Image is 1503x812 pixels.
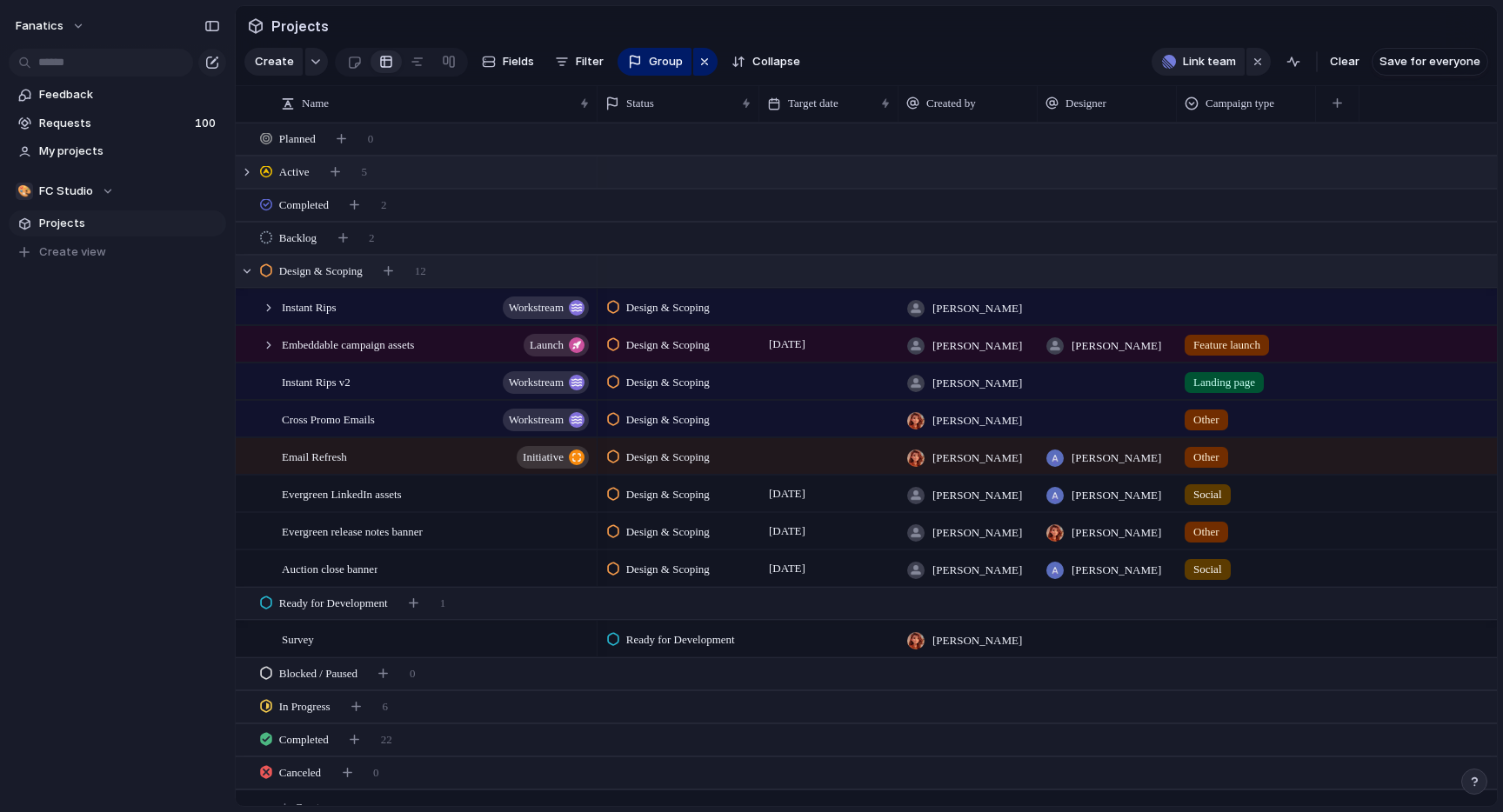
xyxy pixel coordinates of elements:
[503,409,589,431] button: workstream
[626,631,735,649] span: Ready for Development
[279,263,363,280] span: Design & Scoping
[282,334,414,354] span: Embeddable campaign assets
[373,764,379,782] span: 0
[548,48,611,76] button: Filter
[1379,53,1480,70] span: Save for everyone
[440,595,446,612] span: 1
[282,409,375,429] span: Cross Promo Emails
[523,445,564,469] span: initiative
[279,163,310,181] span: Active
[368,130,374,148] span: 0
[932,412,1022,429] span: [PERSON_NAME]
[282,371,351,391] span: Instant Rips v2
[9,138,226,164] a: My projects
[39,86,220,103] span: Feedback
[244,48,303,76] button: Create
[932,337,1022,355] span: [PERSON_NAME]
[255,53,294,70] span: Create
[279,698,331,715] span: In Progress
[932,449,1022,467] span: [PERSON_NAME]
[932,524,1022,542] span: [PERSON_NAME]
[383,698,389,715] span: 6
[1193,523,1219,541] span: Other
[279,230,317,247] span: Backlog
[415,263,426,280] span: 12
[279,196,329,214] span: Completed
[282,446,347,466] span: Email Refresh
[9,178,226,204] button: 🎨FC Studio
[788,95,838,112] span: Target date
[1193,374,1255,391] span: Landing page
[618,48,691,76] button: Group
[649,53,683,70] span: Group
[932,562,1022,579] span: [PERSON_NAME]
[1072,487,1161,504] span: [PERSON_NAME]
[765,521,810,542] span: [DATE]
[1072,449,1161,467] span: [PERSON_NAME]
[626,95,654,112] span: Status
[1193,336,1260,354] span: Feature launch
[932,375,1022,392] span: [PERSON_NAME]
[1206,95,1274,112] span: Campaign type
[932,632,1022,649] span: [PERSON_NAME]
[626,374,710,391] span: Design & Scoping
[503,296,589,319] button: workstream
[509,370,564,395] span: workstream
[1152,48,1245,76] button: Link team
[530,333,564,357] span: launch
[1072,337,1161,355] span: [PERSON_NAME]
[1065,95,1106,112] span: Designer
[279,764,321,782] span: Canceled
[369,230,375,247] span: 2
[282,629,314,649] span: Survey
[282,483,402,503] span: Evergreen LinkedIn assets
[39,243,106,261] span: Create view
[9,110,226,136] a: Requests100
[1193,411,1219,429] span: Other
[1193,561,1222,578] span: Social
[279,665,357,682] span: Blocked / Paused
[503,371,589,394] button: workstream
[282,296,336,316] span: Instant Rips
[1072,562,1161,579] span: [PERSON_NAME]
[195,115,219,132] span: 100
[1323,48,1366,76] button: Clear
[39,183,93,200] span: FC Studio
[765,334,810,355] span: [DATE]
[282,521,423,541] span: Evergreen release notes banner
[8,12,94,40] button: fanatics
[39,215,220,232] span: Projects
[725,48,807,76] button: Collapse
[9,239,226,265] button: Create view
[279,595,388,612] span: Ready for Development
[9,210,226,236] a: Projects
[279,731,329,749] span: Completed
[926,95,976,112] span: Created by
[279,130,316,148] span: Planned
[524,334,589,356] button: launch
[381,196,387,214] span: 2
[1183,53,1236,70] span: Link team
[475,48,541,76] button: Fields
[16,17,63,35] span: fanatics
[1330,53,1359,70] span: Clear
[1193,486,1222,503] span: Social
[765,558,810,579] span: [DATE]
[517,446,589,469] button: initiative
[503,53,534,70] span: Fields
[509,408,564,432] span: workstream
[410,665,416,682] span: 0
[576,53,604,70] span: Filter
[626,486,710,503] span: Design & Scoping
[268,10,332,42] span: Projects
[626,336,710,354] span: Design & Scoping
[39,115,190,132] span: Requests
[39,143,220,160] span: My projects
[626,299,710,316] span: Design & Scoping
[626,411,710,429] span: Design & Scoping
[302,95,329,112] span: Name
[1072,524,1161,542] span: [PERSON_NAME]
[509,296,564,320] span: workstream
[932,300,1022,317] span: [PERSON_NAME]
[9,82,226,108] a: Feedback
